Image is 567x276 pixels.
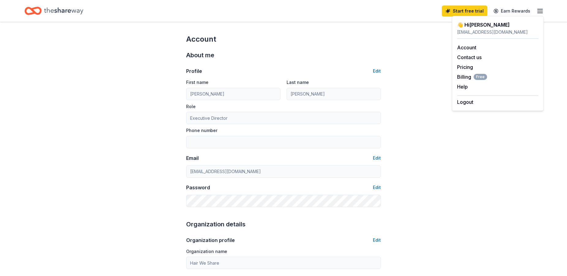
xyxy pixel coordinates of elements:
[373,67,381,75] button: Edit
[457,98,473,106] button: Logout
[287,79,309,85] label: Last name
[186,79,208,85] label: First name
[457,83,468,90] button: Help
[186,184,210,191] div: Password
[457,21,539,28] div: 👋 Hi [PERSON_NAME]
[474,74,487,80] span: Free
[457,73,487,81] span: Billing
[186,104,196,110] label: Role
[490,6,534,17] a: Earn Rewards
[373,184,381,191] button: Edit
[186,154,199,162] div: Email
[457,64,473,70] a: Pricing
[442,6,487,17] a: Start free trial
[186,34,381,44] div: Account
[373,236,381,244] button: Edit
[24,4,83,18] a: Home
[457,73,487,81] button: BillingFree
[186,219,381,229] div: Organization details
[457,44,476,51] a: Account
[186,67,202,75] div: Profile
[457,54,482,61] button: Contact us
[186,127,217,134] label: Phone number
[186,236,235,244] div: Organization profile
[186,248,227,255] label: Organization name
[186,50,381,60] div: About me
[457,28,539,36] div: [EMAIL_ADDRESS][DOMAIN_NAME]
[373,154,381,162] button: Edit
